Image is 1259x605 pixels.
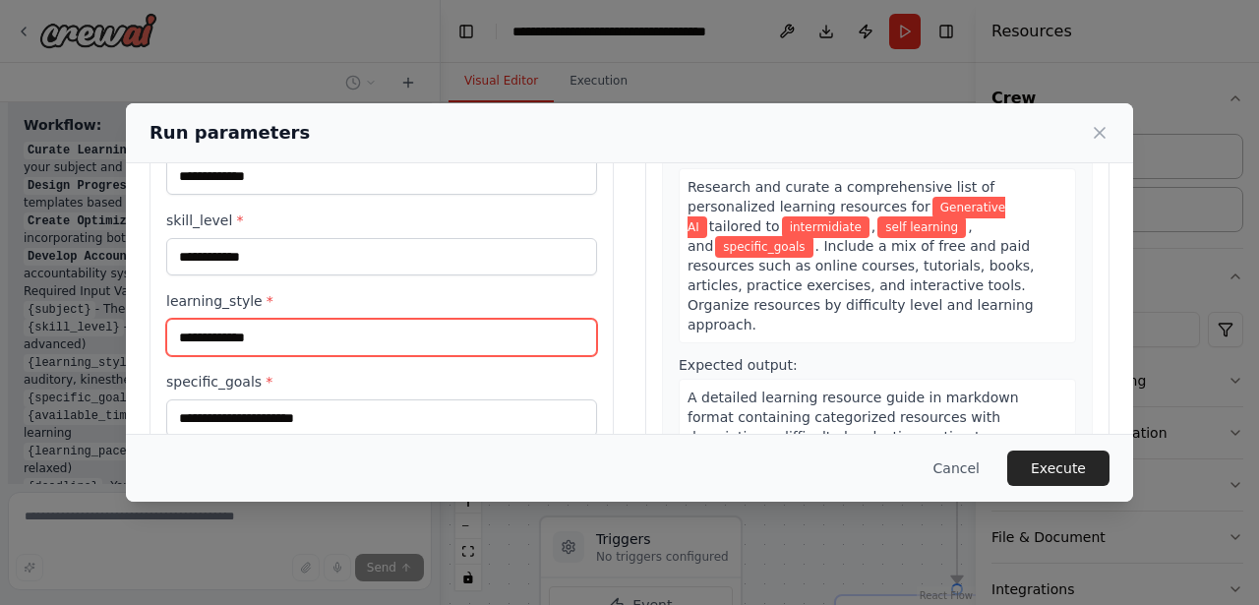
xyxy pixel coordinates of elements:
span: , [871,218,875,234]
label: specific_goals [166,372,597,392]
button: Cancel [918,451,995,486]
span: , and [688,218,973,254]
span: Research and curate a comprehensive list of personalized learning resources for [688,179,994,214]
span: . Include a mix of free and paid resources such as online courses, tutorials, books, articles, pr... [688,238,1035,333]
button: Execute [1007,451,1109,486]
span: Variable: skill_level [782,216,869,238]
span: Expected output: [679,357,798,373]
label: learning_style [166,291,597,311]
h2: Run parameters [150,119,310,147]
span: Variable: learning_style [877,216,966,238]
span: Variable: subject [688,197,1005,238]
span: Variable: specific_goals [715,236,812,258]
label: skill_level [166,211,597,230]
span: tailored to [709,218,780,234]
span: A detailed learning resource guide in markdown format containing categorized resources with descr... [688,390,1053,484]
